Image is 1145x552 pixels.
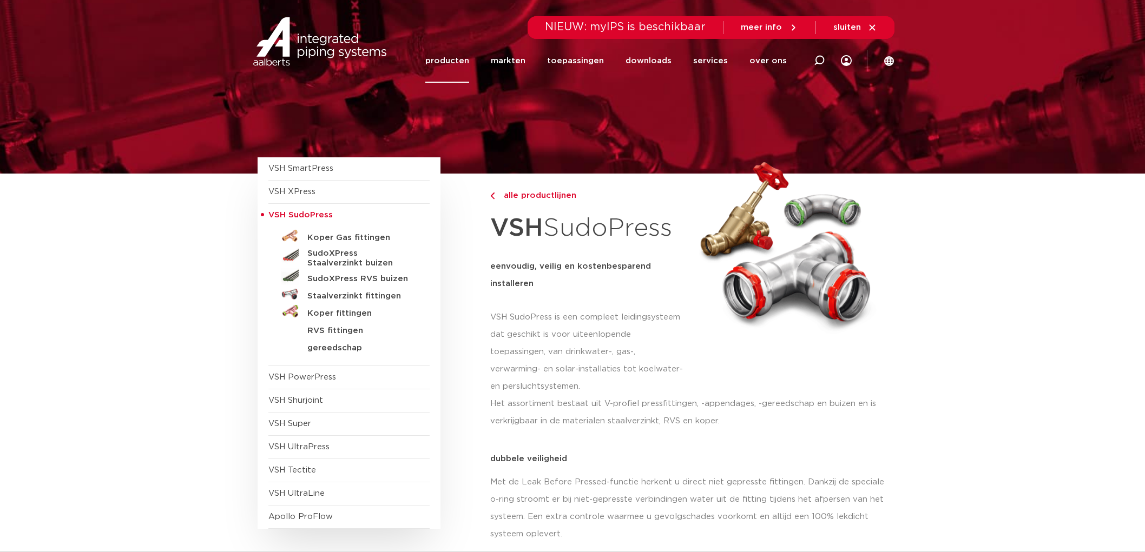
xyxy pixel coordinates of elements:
a: VSH Super [268,420,311,428]
a: meer info [741,23,798,32]
a: markten [491,39,525,83]
a: VSH PowerPress [268,373,336,381]
a: Apollo ProFlow [268,513,333,521]
p: VSH SudoPress is een compleet leidingsysteem dat geschikt is voor uiteenlopende toepassingen, van... [490,309,686,395]
p: dubbele veiligheid [490,455,888,463]
a: RVS fittingen [268,320,430,337]
a: Koper fittingen [268,303,430,320]
img: chevron-right.svg [490,192,495,199]
h5: Koper Gas fittingen [307,233,414,243]
strong: eenvoudig, veilig en kostenbesparend installeren [490,262,651,288]
h5: Staalverzinkt fittingen [307,291,414,301]
h5: SudoXPress RVS buizen [307,274,414,284]
a: sluiten [833,23,877,32]
a: VSH UltraPress [268,443,330,451]
a: producten [425,39,469,83]
a: VSH XPress [268,188,315,196]
span: VSH SudoPress [268,211,333,219]
a: Staalverzinkt fittingen [268,285,430,303]
a: SudoXPress RVS buizen [268,268,430,285]
a: toepassingen [547,39,604,83]
span: NIEUW: myIPS is beschikbaar [545,22,706,32]
span: sluiten [833,23,861,31]
a: Koper Gas fittingen [268,227,430,244]
a: over ons [749,39,787,83]
strong: VSH [490,216,543,241]
span: meer info [741,23,782,31]
a: VSH Tectite [268,466,316,474]
h5: gereedschap [307,343,414,353]
a: services [693,39,728,83]
h5: RVS fittingen [307,326,414,336]
a: alle productlijnen [490,189,686,202]
span: alle productlijnen [497,191,576,199]
a: gereedschap [268,337,430,355]
nav: Menu [425,39,787,83]
a: VSH UltraLine [268,489,325,497]
a: SudoXPress Staalverzinkt buizen [268,244,430,268]
h1: SudoPress [490,208,686,249]
a: VSH Shurjoint [268,396,323,404]
p: Het assortiment bestaat uit V-profiel pressfittingen, -appendages, -gereedschap en buizen en is v... [490,395,888,430]
h5: SudoXPress Staalverzinkt buizen [307,249,414,268]
a: VSH SmartPress [268,164,333,172]
h5: Koper fittingen [307,309,414,318]
div: my IPS [841,39,852,83]
a: downloads [626,39,672,83]
p: Met de Leak Before Pressed-functie herkent u direct niet gepresste fittingen. Dankzij de speciale... [490,474,888,543]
